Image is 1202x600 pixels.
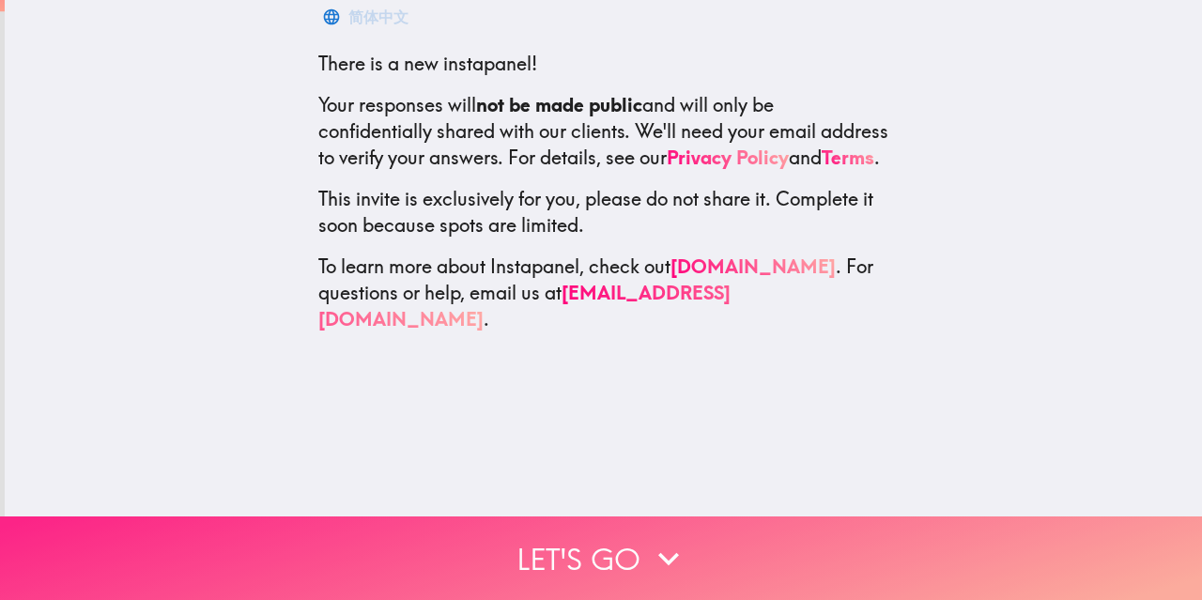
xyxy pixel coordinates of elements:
a: Privacy Policy [667,146,789,169]
a: Terms [822,146,874,169]
b: not be made public [476,93,642,116]
p: To learn more about Instapanel, check out . For questions or help, email us at . [318,254,889,332]
p: This invite is exclusively for you, please do not share it. Complete it soon because spots are li... [318,186,889,238]
a: [EMAIL_ADDRESS][DOMAIN_NAME] [318,281,731,331]
a: [DOMAIN_NAME] [670,254,836,278]
div: 简体中文 [348,4,408,30]
span: There is a new instapanel! [318,52,537,75]
p: Your responses will and will only be confidentially shared with our clients. We'll need your emai... [318,92,889,171]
